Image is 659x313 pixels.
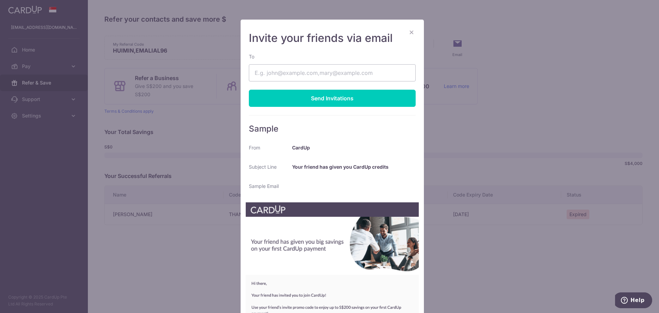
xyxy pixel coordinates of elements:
h5: Sample [249,124,416,134]
b: Your friend has given you CardUp credits [292,164,389,170]
div: Send Invitations [249,90,416,107]
button: × [407,28,416,36]
iframe: Opens a widget where you can find more information [615,292,652,310]
label: From [249,144,260,151]
b: CardUp [292,145,310,150]
span: Help [15,5,30,11]
input: E.g. john@example.com,mary@example.com [249,64,416,81]
label: Sample Email [249,183,279,190]
label: Subject Line [249,164,277,170]
h4: Invite your friends via email [249,31,416,45]
label: To [249,53,254,60]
